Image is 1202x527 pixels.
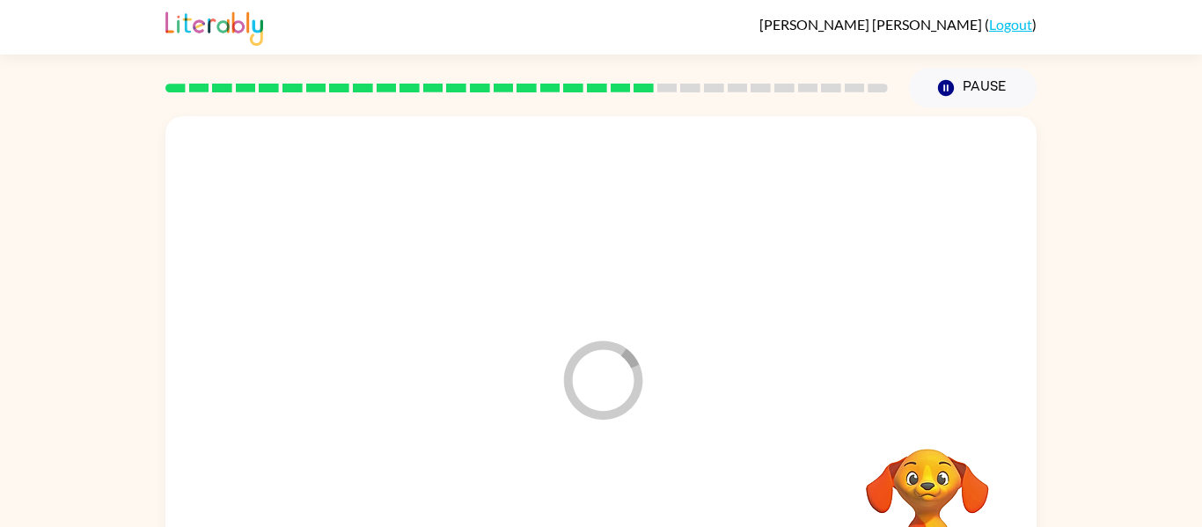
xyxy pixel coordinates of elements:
[909,68,1037,108] button: Pause
[165,7,263,46] img: Literably
[759,16,1037,33] div: ( )
[989,16,1032,33] a: Logout
[759,16,985,33] span: [PERSON_NAME] [PERSON_NAME]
